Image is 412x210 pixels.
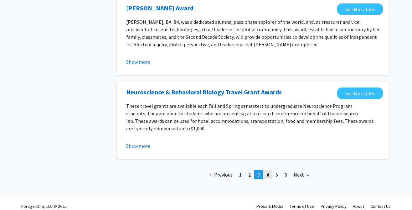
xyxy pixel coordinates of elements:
span: 5 [276,172,278,178]
a: Next page [291,170,312,179]
span: 4 [266,172,269,178]
p: [PERSON_NAME], BA ’84, was a dedicated alumna, passionate explorer of the world, and, as treasure... [126,18,380,48]
a: Press & Media [256,203,283,209]
a: Terms of Use [290,203,314,209]
a: Privacy Policy [321,203,347,209]
p: These travel grants are available each Fall and Spring semesters to undergraduate Neuroscience Pr... [126,102,380,132]
span: 6 [285,172,287,178]
iframe: Chat [5,182,27,205]
a: Opens in a new tab [126,3,193,13]
a: Contact Us [370,203,391,209]
button: Show more [126,142,150,150]
span: 3 [257,172,260,178]
a: Opens in a new tab [337,87,383,99]
a: Opens in a new tab [126,87,282,97]
span: 1 [239,172,242,178]
button: Show more [126,58,150,66]
a: About [353,203,364,209]
a: Previous page [206,170,236,179]
span: 2 [248,172,251,178]
a: Opens in a new tab [337,3,383,15]
ul: Pagination [117,170,389,179]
